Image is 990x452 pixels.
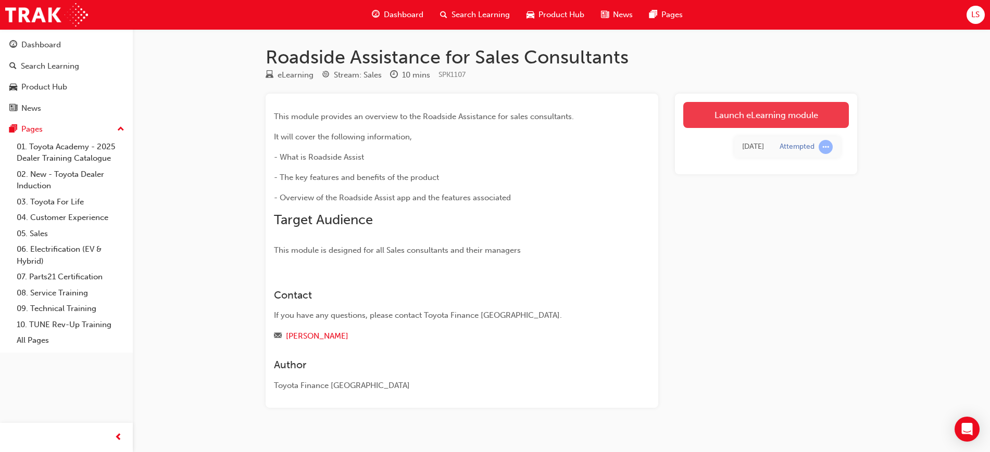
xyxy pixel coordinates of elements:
span: clock-icon [390,71,398,80]
a: 02. New - Toyota Dealer Induction [12,166,129,194]
span: email-icon [274,332,282,341]
span: It will cover the following information, [274,132,412,141]
div: Duration [390,69,430,82]
a: News [4,99,129,118]
a: search-iconSearch Learning [432,4,518,25]
a: Search Learning [4,57,129,76]
h3: Author [274,359,612,371]
div: Toyota Finance [GEOGRAPHIC_DATA] [274,380,612,392]
a: [PERSON_NAME] [286,331,348,341]
button: LS [967,6,985,24]
div: Stream: Sales [334,69,382,81]
span: This module provides an overview to the Roadside Assistance for sales consultants. [274,112,574,121]
span: LS [971,9,980,21]
button: Pages [4,120,129,139]
div: eLearning [278,69,314,81]
a: pages-iconPages [641,4,691,25]
div: If you have any questions, please contact Toyota Finance [GEOGRAPHIC_DATA]. [274,309,612,321]
h1: Roadside Assistance for Sales Consultants [266,46,857,69]
a: 07. Parts21 Certification [12,269,129,285]
a: 04. Customer Experience [12,210,129,226]
div: Stream [322,69,382,82]
span: News [613,9,633,21]
a: 06. Electrification (EV & Hybrid) [12,241,129,269]
h3: Contact [274,289,612,301]
div: Email [274,330,612,343]
span: Pages [661,9,683,21]
span: learningRecordVerb_ATTEMPT-icon [819,140,833,154]
span: search-icon [440,8,447,21]
div: Attempted [780,142,814,152]
span: prev-icon [115,431,122,444]
a: Product Hub [4,78,129,97]
span: guage-icon [372,8,380,21]
a: 08. Service Training [12,285,129,301]
span: news-icon [601,8,609,21]
span: - Overview of the Roadside Assist app and the features associated [274,193,511,202]
span: up-icon [117,123,124,136]
span: - The key features and benefits of the product [274,173,439,182]
div: 10 mins [402,69,430,81]
div: Type [266,69,314,82]
span: Target Audience [274,212,373,228]
a: All Pages [12,332,129,348]
div: Product Hub [21,81,67,93]
span: This module is designed for all Sales consultants and their managers [274,246,521,255]
a: Dashboard [4,35,129,55]
span: Search Learning [452,9,510,21]
a: guage-iconDashboard [364,4,432,25]
span: Dashboard [384,9,423,21]
span: car-icon [9,83,17,92]
span: news-icon [9,104,17,113]
a: 01. Toyota Academy - 2025 Dealer Training Catalogue [12,139,129,166]
span: pages-icon [649,8,657,21]
a: Launch eLearning module [683,102,849,128]
span: - What is Roadside Assist [274,152,364,162]
span: car-icon [527,8,534,21]
span: learningResourceType_ELEARNING-icon [266,71,273,80]
div: Dashboard [21,39,61,51]
button: DashboardSearch LearningProduct HubNews [4,33,129,120]
span: search-icon [9,62,17,71]
a: 03. Toyota For Life [12,194,129,210]
img: Trak [5,3,88,27]
a: 10. TUNE Rev-Up Training [12,317,129,333]
span: Product Hub [538,9,584,21]
span: guage-icon [9,41,17,50]
a: 05. Sales [12,226,129,242]
a: 09. Technical Training [12,301,129,317]
span: pages-icon [9,125,17,134]
div: Pages [21,123,43,135]
span: target-icon [322,71,330,80]
div: Open Intercom Messenger [955,417,980,442]
a: car-iconProduct Hub [518,4,593,25]
div: Search Learning [21,60,79,72]
div: Sat Sep 13 2025 10:40:34 GMT+0930 (Australian Central Standard Time) [742,141,764,153]
div: News [21,102,41,114]
a: news-iconNews [593,4,641,25]
span: Learning resource code [438,70,466,79]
